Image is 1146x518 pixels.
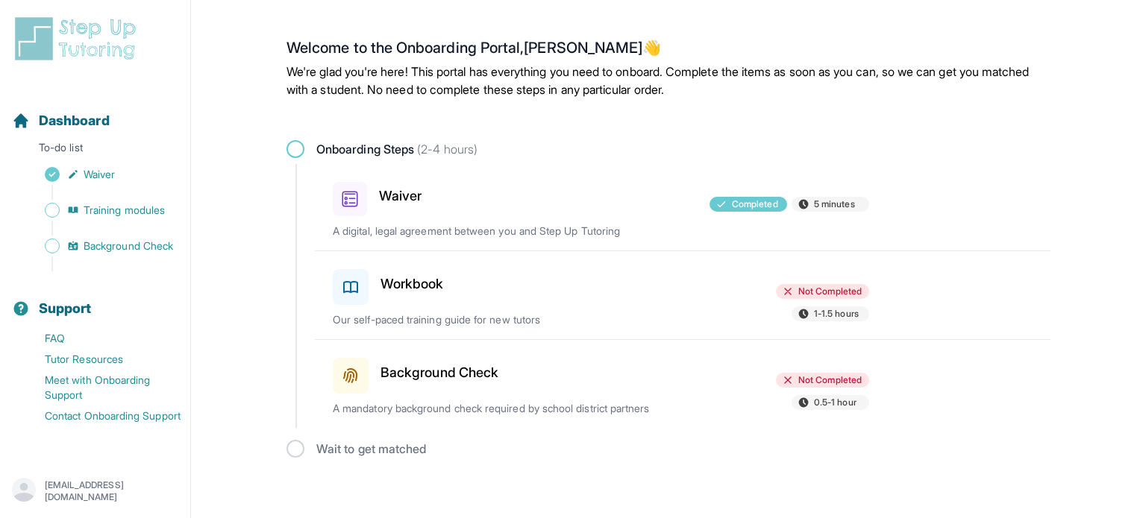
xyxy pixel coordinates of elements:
p: [EMAIL_ADDRESS][DOMAIN_NAME] [45,479,178,503]
span: Onboarding Steps [316,140,477,158]
a: Meet with Onboarding Support [12,370,190,405]
h3: Workbook [381,274,444,294]
a: Waiver [12,164,190,185]
span: Support [39,298,92,319]
span: Not Completed [798,374,862,386]
span: Waiver [84,167,115,182]
span: 0.5-1 hour [814,397,857,408]
img: logo [12,15,145,63]
span: (2-4 hours) [414,142,477,157]
p: To-do list [6,140,184,161]
p: We're glad you're here! This portal has everything you need to onboard. Complete the items as soo... [286,63,1050,98]
span: 5 minutes [814,198,855,210]
a: Dashboard [12,110,110,131]
button: Dashboard [6,86,184,137]
span: Background Check [84,239,173,253]
a: Training modules [12,200,190,221]
p: A mandatory background check required by school district partners [333,401,682,416]
a: FAQ [12,328,190,349]
h3: Background Check [381,362,498,383]
p: A digital, legal agreement between you and Step Up Tutoring [333,224,682,239]
h3: Waiver [379,186,422,206]
h2: Welcome to the Onboarding Portal, [PERSON_NAME] 👋 [286,39,1050,63]
a: WaiverCompleted5 minutesA digital, legal agreement between you and Step Up Tutoring [315,164,1050,250]
a: WorkbookNot Completed1-1.5 hoursOur self-paced training guide for new tutors [315,251,1050,339]
p: Our self-paced training guide for new tutors [333,312,682,327]
button: Support [6,274,184,325]
span: Not Completed [798,285,862,297]
span: Dashboard [39,110,110,131]
a: Background Check [12,236,190,256]
a: Tutor Resources [12,349,190,370]
span: 1-1.5 hours [814,308,859,320]
button: [EMAIL_ADDRESS][DOMAIN_NAME] [12,478,178,505]
a: Contact Onboarding Support [12,405,190,426]
span: Training modules [84,203,165,218]
span: Completed [732,198,778,210]
a: Background CheckNot Completed0.5-1 hourA mandatory background check required by school district p... [315,340,1050,428]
